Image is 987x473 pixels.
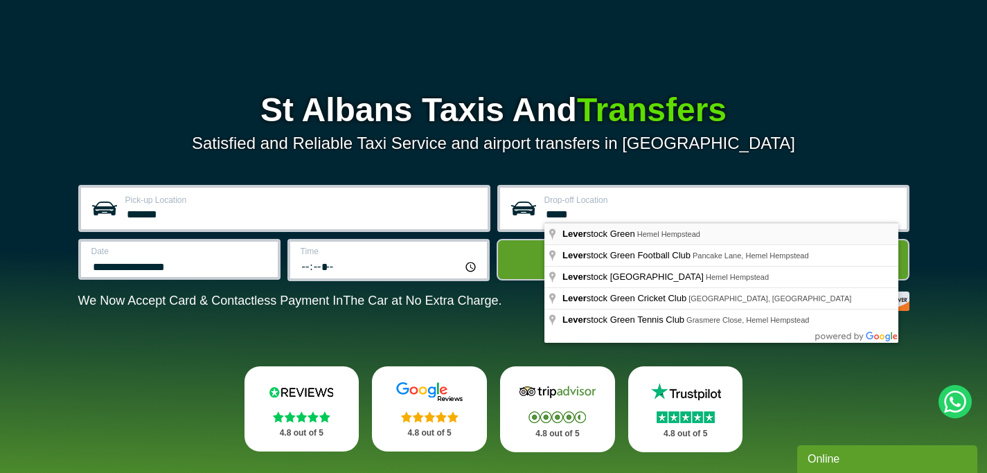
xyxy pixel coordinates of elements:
img: Reviews.io [260,382,343,402]
label: Pick-up Location [125,196,479,204]
img: Google [388,382,471,402]
span: The Car at No Extra Charge. [343,294,501,307]
img: Stars [401,411,459,422]
p: We Now Accept Card & Contactless Payment In [78,294,502,308]
iframe: chat widget [797,443,980,473]
span: Grasmere Close, Hemel Hempstead [686,316,809,324]
span: stock [GEOGRAPHIC_DATA] [562,271,706,282]
label: Time [301,247,479,256]
span: stock Green Tennis Club [562,314,686,325]
img: Stars [657,411,715,423]
span: Lever [562,229,587,239]
h1: St Albans Taxis And [78,93,909,127]
a: Google Stars 4.8 out of 5 [372,366,487,452]
p: 4.8 out of 5 [387,425,472,442]
a: Reviews.io Stars 4.8 out of 5 [244,366,359,452]
span: stock Green Cricket Club [562,293,688,303]
button: Get Quote [497,239,909,280]
a: Tripadvisor Stars 4.8 out of 5 [500,366,615,452]
span: Lever [562,250,587,260]
label: Date [91,247,269,256]
span: [GEOGRAPHIC_DATA], [GEOGRAPHIC_DATA] [688,294,851,303]
span: Pancake Lane, Hemel Hempstead [693,251,809,260]
span: Transfers [577,91,727,128]
img: Tripadvisor [516,382,599,402]
span: Lever [562,293,587,303]
p: 4.8 out of 5 [515,425,600,443]
label: Drop-off Location [544,196,898,204]
p: 4.8 out of 5 [643,425,728,443]
span: Hemel Hempstead [637,230,700,238]
p: 4.8 out of 5 [260,425,344,442]
span: Lever [562,314,587,325]
span: Hemel Hempstead [706,273,769,281]
span: stock Green Football Club [562,250,693,260]
img: Stars [528,411,586,423]
p: Satisfied and Reliable Taxi Service and airport transfers in [GEOGRAPHIC_DATA] [78,134,909,153]
img: Stars [273,411,330,422]
span: stock Green [562,229,637,239]
a: Trustpilot Stars 4.8 out of 5 [628,366,743,452]
span: Lever [562,271,587,282]
img: Trustpilot [644,382,727,402]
